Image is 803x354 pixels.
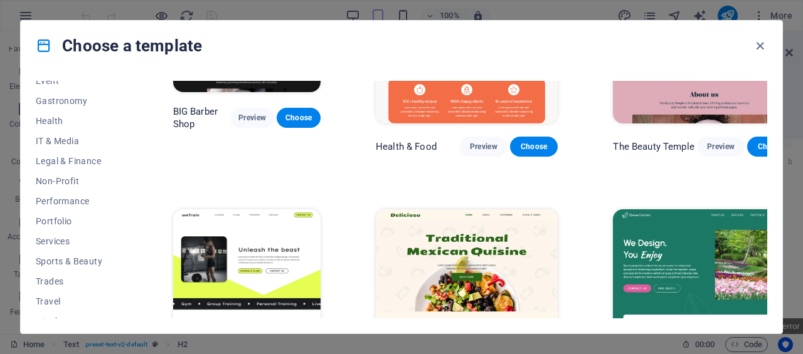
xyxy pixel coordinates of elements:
[376,140,437,153] p: Health & Food
[707,142,735,152] span: Preview
[399,250,439,290] button: Open chat window
[510,137,558,157] button: Choose
[36,236,118,246] span: Services
[520,142,548,152] span: Choose
[36,191,118,211] button: Performance
[36,116,118,126] span: Health
[36,156,118,166] span: Legal & Finance
[36,36,202,56] h4: Choose a template
[36,251,118,271] button: Sports & Beauty
[173,105,230,130] p: BIG Barber Shop
[36,276,118,286] span: Trades
[757,142,785,152] span: Choose
[36,296,118,306] span: Travel
[36,216,118,226] span: Portfolio
[36,231,118,251] button: Services
[36,291,118,311] button: Travel
[36,71,118,91] button: Event
[36,211,118,231] button: Portfolio
[36,91,118,111] button: Gastronomy
[36,151,118,171] button: Legal & Finance
[36,131,118,151] button: IT & Media
[36,76,118,86] span: Event
[230,108,274,128] button: Preview
[287,113,311,123] span: Choose
[36,311,118,331] button: Wireframe
[36,96,118,106] span: Gastronomy
[460,137,508,157] button: Preview
[36,196,118,206] span: Performance
[697,137,745,157] button: Preview
[747,137,795,157] button: Choose
[36,316,118,326] span: Wireframe
[470,142,497,152] span: Preview
[613,140,694,153] p: The Beauty Temple
[36,256,118,266] span: Sports & Beauty
[36,271,118,291] button: Trades
[240,113,264,123] span: Preview
[36,171,118,191] button: Non-Profit
[36,136,118,146] span: IT & Media
[277,108,321,128] button: Choose
[173,209,321,345] img: WeTrain
[36,176,118,186] span: Non-Profit
[36,111,118,131] button: Health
